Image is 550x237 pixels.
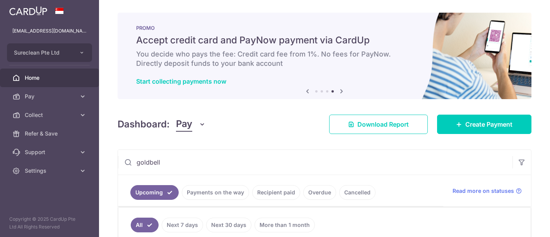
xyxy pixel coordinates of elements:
span: Pay [25,93,76,100]
a: Read more on statuses [453,187,522,195]
p: PROMO [136,25,513,31]
span: Pay [176,117,192,132]
span: Collect [25,111,76,119]
span: Download Report [357,120,409,129]
h4: Dashboard: [118,117,170,131]
span: Support [25,148,76,156]
a: Download Report [329,115,428,134]
a: Recipient paid [252,185,300,200]
a: More than 1 month [255,218,315,232]
span: Settings [25,167,76,175]
a: Upcoming [130,185,179,200]
a: Create Payment [437,115,531,134]
span: Sureclean Pte Ltd [14,49,71,57]
h5: Accept credit card and PayNow payment via CardUp [136,34,513,46]
span: Home [25,74,76,82]
a: Next 30 days [206,218,251,232]
h6: You decide who pays the fee: Credit card fee from 1%. No fees for PayNow. Directly deposit funds ... [136,50,513,68]
a: All [131,218,159,232]
a: Start collecting payments now [136,77,226,85]
a: Overdue [303,185,336,200]
p: [EMAIL_ADDRESS][DOMAIN_NAME] [12,27,87,35]
img: CardUp [9,6,47,15]
a: Next 7 days [162,218,203,232]
span: Read more on statuses [453,187,514,195]
iframe: Opens a widget where you can find more information [500,214,542,233]
img: paynow Banner [118,12,531,99]
button: Pay [176,117,206,132]
span: Create Payment [465,120,512,129]
a: Payments on the way [182,185,249,200]
a: Cancelled [339,185,376,200]
button: Sureclean Pte Ltd [7,43,92,62]
span: Refer & Save [25,130,76,137]
input: Search by recipient name, payment id or reference [118,150,512,175]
